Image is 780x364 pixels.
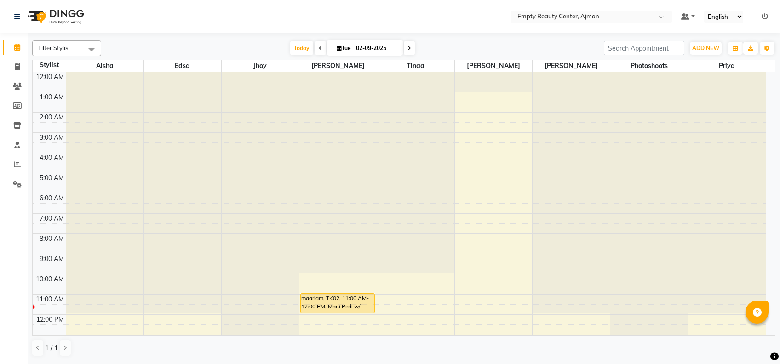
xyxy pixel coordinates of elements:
[533,60,610,72] span: [PERSON_NAME]
[144,60,221,72] span: Edsa
[690,42,722,55] button: ADD NEW
[38,214,66,223] div: 7:00 AM
[688,60,766,72] span: Priya
[34,274,66,284] div: 10:00 AM
[38,44,70,51] span: Filter Stylist
[38,153,66,163] div: 4:00 AM
[334,45,353,51] span: Tue
[45,343,58,353] span: 1 / 1
[353,41,399,55] input: 2025-09-02
[38,234,66,244] div: 8:00 AM
[38,254,66,264] div: 9:00 AM
[610,60,688,72] span: Photoshoots
[34,72,66,82] div: 12:00 AM
[692,45,719,51] span: ADD NEW
[33,60,66,70] div: Stylist
[34,295,66,304] div: 11:00 AM
[377,60,454,72] span: Tinaa
[38,335,66,345] div: 1:00 PM
[23,4,86,29] img: logo
[66,60,143,72] span: Aisha
[38,173,66,183] div: 5:00 AM
[34,315,66,324] div: 12:00 PM
[38,193,66,203] div: 6:00 AM
[455,60,532,72] span: [PERSON_NAME]
[604,41,684,55] input: Search Appointment
[222,60,299,72] span: jhoy
[38,92,66,102] div: 1:00 AM
[301,294,374,313] div: maariam, TK02, 11:00 AM-12:00 PM, Mani Pedi w/ Normal Color
[290,41,313,55] span: Today
[38,133,66,142] div: 3:00 AM
[299,60,377,72] span: [PERSON_NAME]
[741,327,771,355] iframe: chat widget
[38,113,66,122] div: 2:00 AM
